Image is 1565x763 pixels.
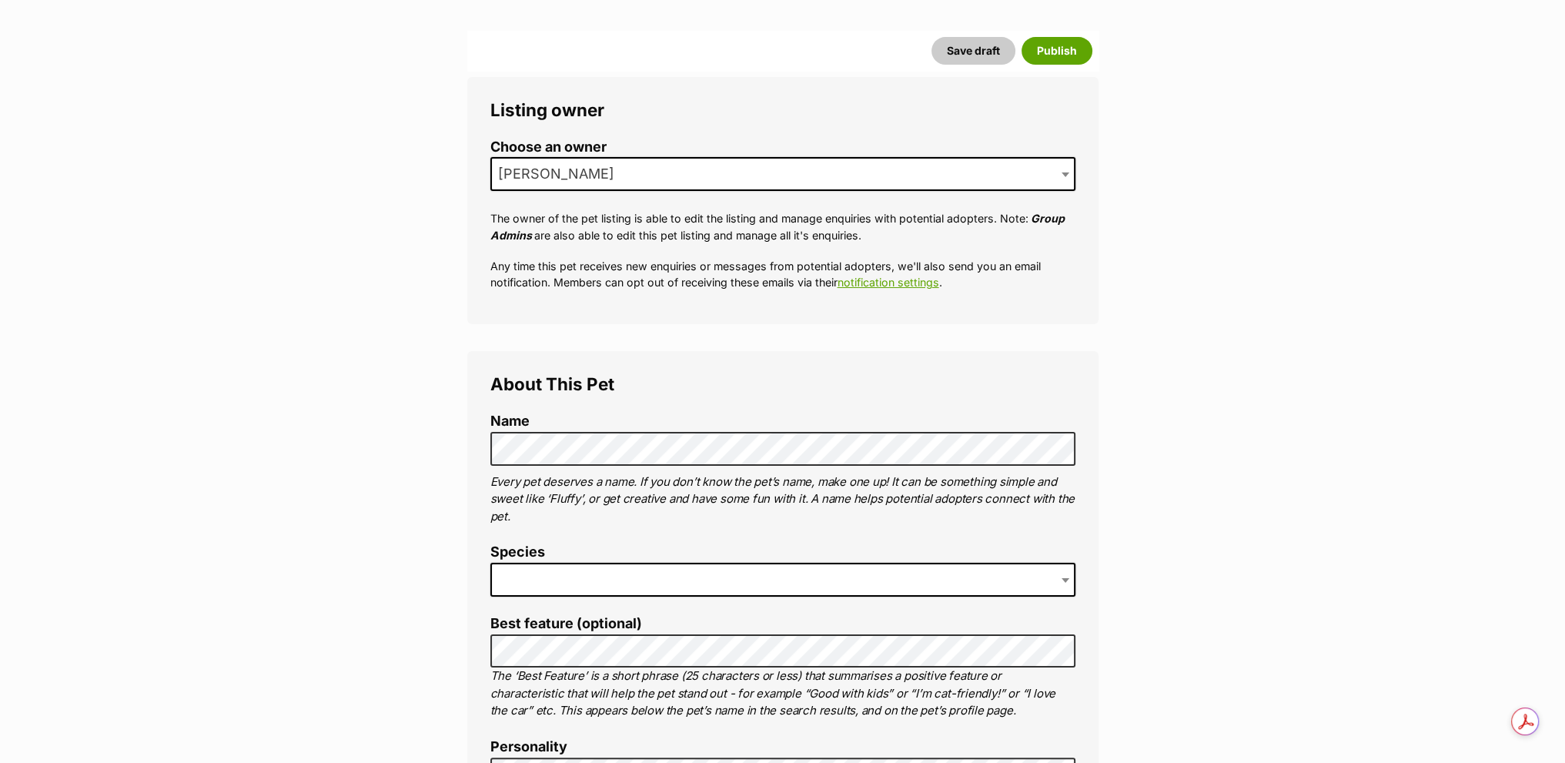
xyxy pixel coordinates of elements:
[1022,37,1092,65] button: Publish
[490,474,1075,526] p: Every pet deserves a name. If you don’t know the pet’s name, make one up! It can be something sim...
[931,37,1015,65] button: Save draft
[490,139,1075,156] label: Choose an owner
[490,210,1075,243] p: The owner of the pet listing is able to edit the listing and manage enquiries with potential adop...
[490,413,1075,430] label: Name
[490,258,1075,291] p: Any time this pet receives new enquiries or messages from potential adopters, we'll also send you...
[490,373,614,394] span: About This Pet
[490,99,604,120] span: Listing owner
[492,163,630,185] span: Catherine Blew
[490,668,1075,720] p: The ‘Best Feature’ is a short phrase (25 characters or less) that summarises a positive feature o...
[838,276,939,289] a: notification settings
[490,616,1075,632] label: Best feature (optional)
[490,212,1065,241] em: Group Admins
[490,157,1075,191] span: Catherine Blew
[490,739,1075,755] label: Personality
[490,544,1075,561] label: Species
